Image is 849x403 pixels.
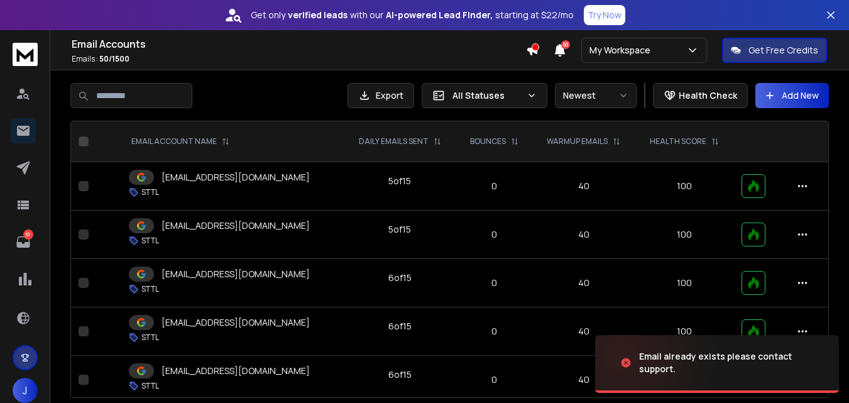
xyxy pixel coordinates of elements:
[722,38,827,63] button: Get Free Credits
[589,44,655,57] p: My Workspace
[388,175,411,187] div: 5 of 15
[679,89,737,102] p: Health Check
[547,136,608,146] p: WARMUP EMAILS
[13,378,38,403] button: J
[288,9,348,21] strong: verified leads
[162,219,310,232] p: [EMAIL_ADDRESS][DOMAIN_NAME]
[555,83,637,108] button: Newest
[359,136,429,146] p: DAILY EMAILS SENT
[635,307,734,356] td: 100
[388,368,412,381] div: 6 of 15
[162,268,310,280] p: [EMAIL_ADDRESS][DOMAIN_NAME]
[251,9,574,21] p: Get only with our starting at $22/mo
[388,223,411,236] div: 5 of 15
[584,5,625,25] button: Try Now
[595,329,721,397] img: image
[561,40,570,49] span: 50
[162,316,310,329] p: [EMAIL_ADDRESS][DOMAIN_NAME]
[141,187,159,197] p: STTL
[386,9,493,21] strong: AI-powered Lead Finder,
[532,307,635,356] td: 40
[23,229,33,240] p: 61
[588,9,622,21] p: Try Now
[532,162,635,211] td: 40
[131,136,229,146] div: EMAIL ACCOUNT NAME
[162,365,310,377] p: [EMAIL_ADDRESS][DOMAIN_NAME]
[464,373,524,386] p: 0
[653,83,748,108] button: Health Check
[748,44,818,57] p: Get Free Credits
[464,228,524,241] p: 0
[11,229,36,255] a: 61
[99,53,129,64] span: 50 / 1500
[464,180,524,192] p: 0
[72,36,526,52] h1: Email Accounts
[635,211,734,259] td: 100
[532,211,635,259] td: 40
[464,277,524,289] p: 0
[141,236,159,246] p: STTL
[464,325,524,338] p: 0
[72,54,526,64] p: Emails :
[470,136,506,146] p: BOUNCES
[635,259,734,307] td: 100
[141,381,159,391] p: STTL
[388,320,412,333] div: 6 of 15
[650,136,706,146] p: HEALTH SCORE
[755,83,829,108] button: Add New
[13,43,38,66] img: logo
[635,162,734,211] td: 100
[388,272,412,284] div: 6 of 15
[452,89,522,102] p: All Statuses
[141,333,159,343] p: STTL
[639,350,824,375] div: Email already exists please contact support.
[162,171,310,184] p: [EMAIL_ADDRESS][DOMAIN_NAME]
[348,83,414,108] button: Export
[532,259,635,307] td: 40
[141,284,159,294] p: STTL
